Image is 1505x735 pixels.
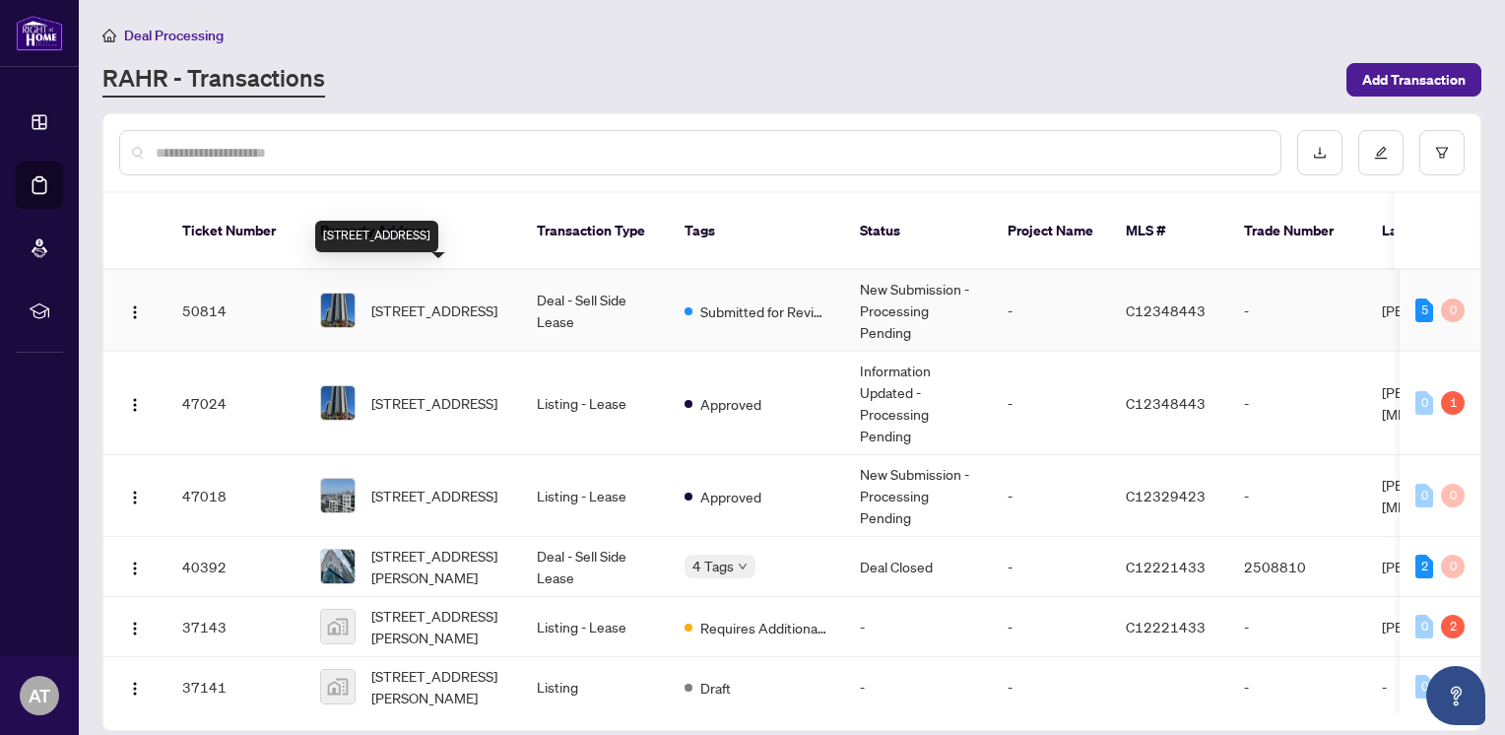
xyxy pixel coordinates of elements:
[321,550,355,583] img: thumbnail-img
[102,62,325,98] a: RAHR - Transactions
[371,665,505,708] span: [STREET_ADDRESS][PERSON_NAME]
[1126,558,1206,575] span: C12221433
[1313,146,1327,160] span: download
[166,597,304,657] td: 37143
[119,671,151,702] button: Logo
[1228,193,1366,270] th: Trade Number
[127,304,143,320] img: Logo
[1228,455,1366,537] td: -
[1358,130,1404,175] button: edit
[1110,193,1228,270] th: MLS #
[127,397,143,413] img: Logo
[321,610,355,643] img: thumbnail-img
[844,455,992,537] td: New Submission - Processing Pending
[1419,130,1465,175] button: filter
[700,617,828,638] span: Requires Additional Docs
[992,352,1110,455] td: -
[738,562,748,571] span: down
[127,681,143,697] img: Logo
[844,270,992,352] td: New Submission - Processing Pending
[1415,615,1433,638] div: 0
[992,270,1110,352] td: -
[1441,484,1465,507] div: 0
[1126,301,1206,319] span: C12348443
[119,387,151,419] button: Logo
[521,352,669,455] td: Listing - Lease
[992,193,1110,270] th: Project Name
[1415,675,1433,699] div: 0
[669,193,844,270] th: Tags
[371,392,497,414] span: [STREET_ADDRESS]
[1415,391,1433,415] div: 0
[700,393,761,415] span: Approved
[371,545,505,588] span: [STREET_ADDRESS][PERSON_NAME]
[304,193,521,270] th: Property Address
[521,597,669,657] td: Listing - Lease
[1374,146,1388,160] span: edit
[315,221,438,252] div: [STREET_ADDRESS]
[700,677,731,699] span: Draft
[127,561,143,576] img: Logo
[321,670,355,703] img: thumbnail-img
[1228,537,1366,597] td: 2508810
[127,621,143,636] img: Logo
[1441,615,1465,638] div: 2
[371,300,497,321] span: [STREET_ADDRESS]
[166,657,304,717] td: 37141
[119,295,151,326] button: Logo
[844,597,992,657] td: -
[1126,618,1206,635] span: C12221433
[29,682,50,709] span: AT
[166,352,304,455] td: 47024
[521,657,669,717] td: Listing
[321,294,355,327] img: thumbnail-img
[1435,146,1449,160] span: filter
[321,386,355,420] img: thumbnail-img
[992,657,1110,717] td: -
[1228,270,1366,352] td: -
[1415,299,1433,322] div: 5
[1228,657,1366,717] td: -
[521,537,669,597] td: Deal - Sell Side Lease
[119,611,151,642] button: Logo
[692,555,734,577] span: 4 Tags
[1126,394,1206,412] span: C12348443
[1126,487,1206,504] span: C12329423
[521,193,669,270] th: Transaction Type
[992,455,1110,537] td: -
[992,537,1110,597] td: -
[166,537,304,597] td: 40392
[371,605,505,648] span: [STREET_ADDRESS][PERSON_NAME]
[127,490,143,505] img: Logo
[1415,555,1433,578] div: 2
[119,480,151,511] button: Logo
[166,455,304,537] td: 47018
[119,551,151,582] button: Logo
[1441,555,1465,578] div: 0
[844,352,992,455] td: Information Updated - Processing Pending
[844,657,992,717] td: -
[844,537,992,597] td: Deal Closed
[1362,64,1466,96] span: Add Transaction
[16,15,63,51] img: logo
[321,479,355,512] img: thumbnail-img
[1426,666,1485,725] button: Open asap
[700,301,828,322] span: Submitted for Review
[1228,352,1366,455] td: -
[992,597,1110,657] td: -
[371,485,497,506] span: [STREET_ADDRESS]
[102,29,116,42] span: home
[166,270,304,352] td: 50814
[521,270,669,352] td: Deal - Sell Side Lease
[844,193,992,270] th: Status
[1441,299,1465,322] div: 0
[521,455,669,537] td: Listing - Lease
[1441,391,1465,415] div: 1
[1415,484,1433,507] div: 0
[1346,63,1481,97] button: Add Transaction
[700,486,761,507] span: Approved
[166,193,304,270] th: Ticket Number
[1228,597,1366,657] td: -
[124,27,224,44] span: Deal Processing
[1297,130,1342,175] button: download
